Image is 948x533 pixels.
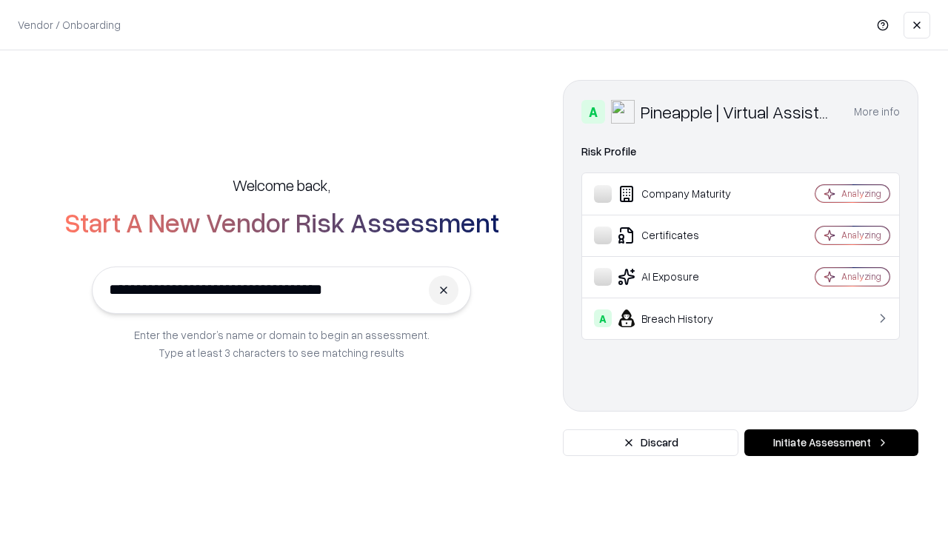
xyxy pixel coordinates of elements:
div: Certificates [594,227,771,244]
button: Initiate Assessment [744,429,918,456]
p: Vendor / Onboarding [18,17,121,33]
div: Pineapple | Virtual Assistant Agency [641,100,836,124]
div: A [594,309,612,327]
div: A [581,100,605,124]
div: Risk Profile [581,143,900,161]
div: Company Maturity [594,185,771,203]
div: Breach History [594,309,771,327]
div: Analyzing [841,229,881,241]
div: Analyzing [841,187,881,200]
img: Pineapple | Virtual Assistant Agency [611,100,635,124]
p: Enter the vendor’s name or domain to begin an assessment. Type at least 3 characters to see match... [134,326,430,361]
h2: Start A New Vendor Risk Assessment [64,207,499,237]
button: Discard [563,429,738,456]
button: More info [854,98,900,125]
div: AI Exposure [594,268,771,286]
h5: Welcome back, [233,175,330,195]
div: Analyzing [841,270,881,283]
